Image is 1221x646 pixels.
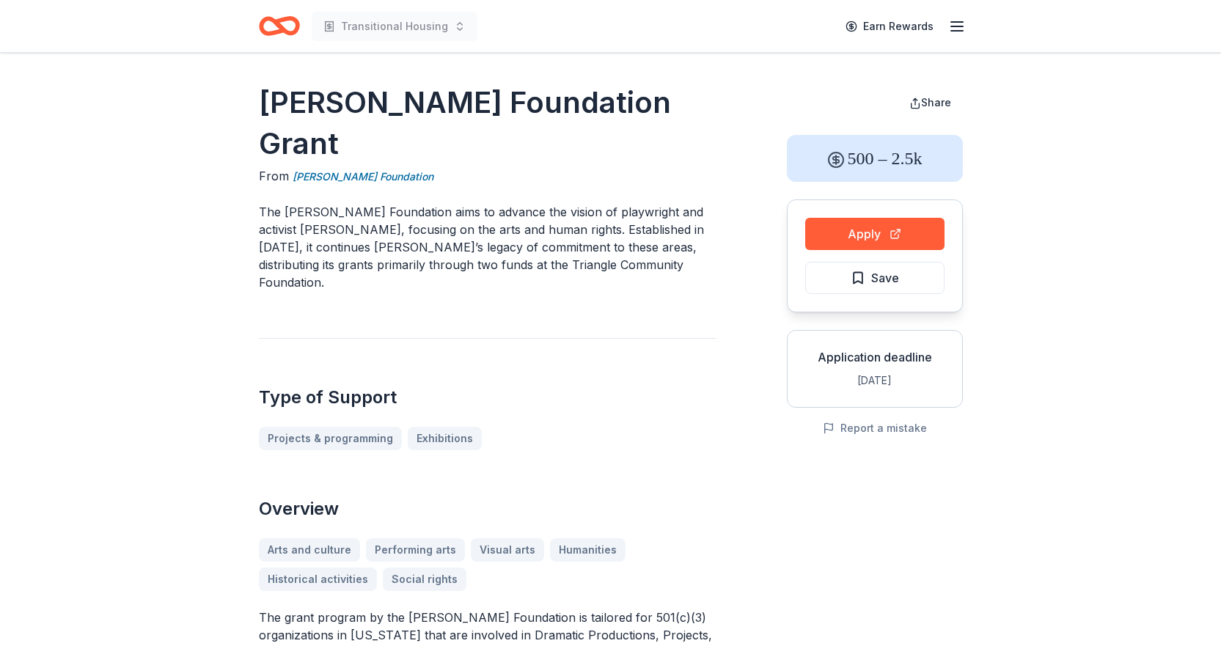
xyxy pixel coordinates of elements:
a: Earn Rewards [837,13,942,40]
div: From [259,167,716,186]
a: [PERSON_NAME] Foundation [293,168,433,186]
h2: Type of Support [259,386,716,409]
button: Save [805,262,945,294]
span: Share [921,96,951,109]
h2: Overview [259,497,716,521]
div: [DATE] [799,372,950,389]
p: The [PERSON_NAME] Foundation aims to advance the vision of playwright and activist [PERSON_NAME],... [259,203,716,291]
div: 500 – 2.5k [787,135,963,182]
a: Exhibitions [408,427,482,450]
div: Application deadline [799,348,950,366]
button: Transitional Housing [312,12,477,41]
button: Report a mistake [823,419,927,437]
h1: [PERSON_NAME] Foundation Grant [259,82,716,164]
span: Transitional Housing [341,18,448,35]
button: Apply [805,218,945,250]
a: Home [259,9,300,43]
a: Projects & programming [259,427,402,450]
span: Save [871,268,899,287]
button: Share [898,88,963,117]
